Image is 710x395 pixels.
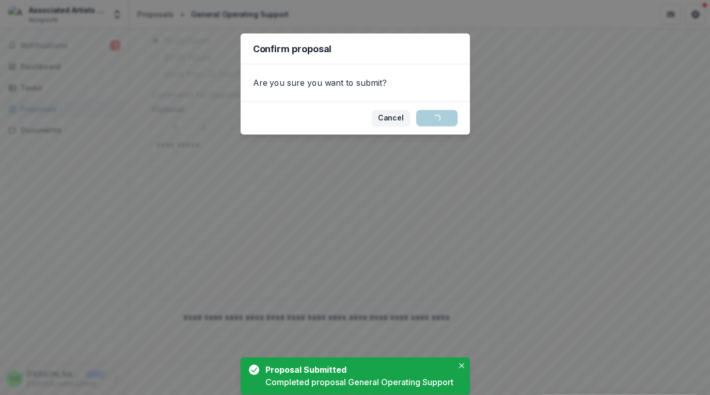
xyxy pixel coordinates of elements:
[240,64,469,101] div: Are you sure you want to submit?
[240,34,469,64] header: Confirm proposal
[265,376,453,388] div: Completed proposal General Operating Support
[455,359,468,372] button: Close
[265,363,449,376] div: Proposal Submitted
[371,110,409,127] button: Cancel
